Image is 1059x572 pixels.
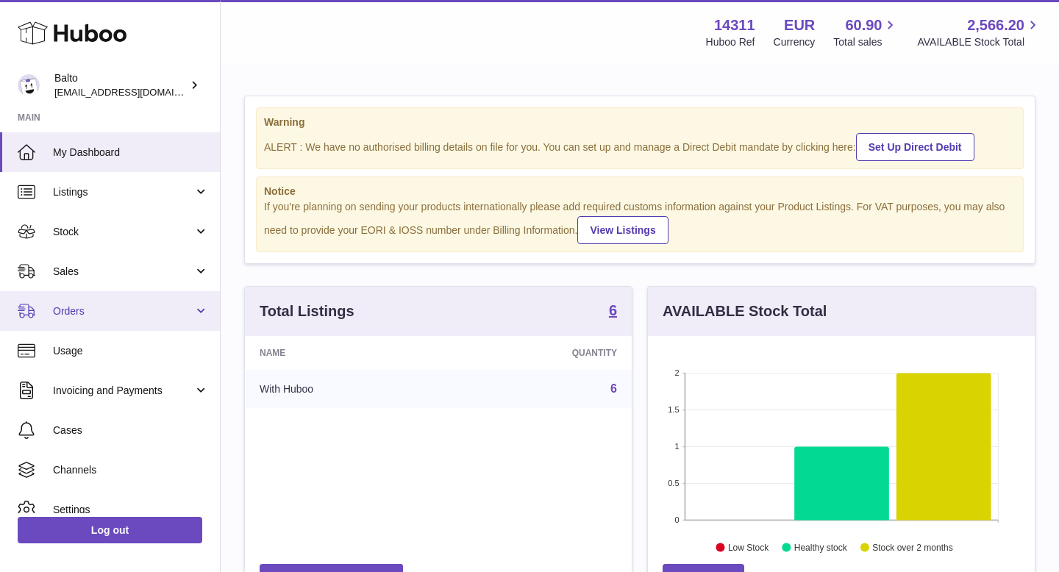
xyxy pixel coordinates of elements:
[728,543,769,553] text: Low Stock
[794,543,848,553] text: Healthy stock
[609,303,617,318] strong: 6
[53,384,193,398] span: Invoicing and Payments
[53,185,193,199] span: Listings
[872,543,952,553] text: Stock over 2 months
[449,336,632,370] th: Quantity
[668,405,679,414] text: 1.5
[53,225,193,239] span: Stock
[53,344,209,358] span: Usage
[784,15,815,35] strong: EUR
[18,517,202,543] a: Log out
[264,131,1016,161] div: ALERT : We have no authorised billing details on file for you. You can set up and manage a Direct...
[245,370,449,408] td: With Huboo
[674,515,679,524] text: 0
[609,303,617,321] a: 6
[610,382,617,395] a: 6
[663,301,827,321] h3: AVAILABLE Stock Total
[714,15,755,35] strong: 14311
[668,479,679,487] text: 0.5
[674,368,679,377] text: 2
[53,304,193,318] span: Orders
[264,185,1016,199] strong: Notice
[18,74,40,96] img: softiontesting@gmail.com
[917,35,1041,49] span: AVAILABLE Stock Total
[264,200,1016,244] div: If you're planning on sending your products internationally please add required customs informati...
[264,115,1016,129] strong: Warning
[674,442,679,451] text: 1
[245,336,449,370] th: Name
[260,301,354,321] h3: Total Listings
[845,15,882,35] span: 60.90
[917,15,1041,49] a: 2,566.20 AVAILABLE Stock Total
[774,35,816,49] div: Currency
[53,265,193,279] span: Sales
[53,146,209,160] span: My Dashboard
[967,15,1024,35] span: 2,566.20
[706,35,755,49] div: Huboo Ref
[53,423,209,437] span: Cases
[577,216,668,244] a: View Listings
[54,71,187,99] div: Balto
[856,133,974,161] a: Set Up Direct Debit
[54,86,216,98] span: [EMAIL_ADDRESS][DOMAIN_NAME]
[833,15,899,49] a: 60.90 Total sales
[53,503,209,517] span: Settings
[833,35,899,49] span: Total sales
[53,463,209,477] span: Channels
